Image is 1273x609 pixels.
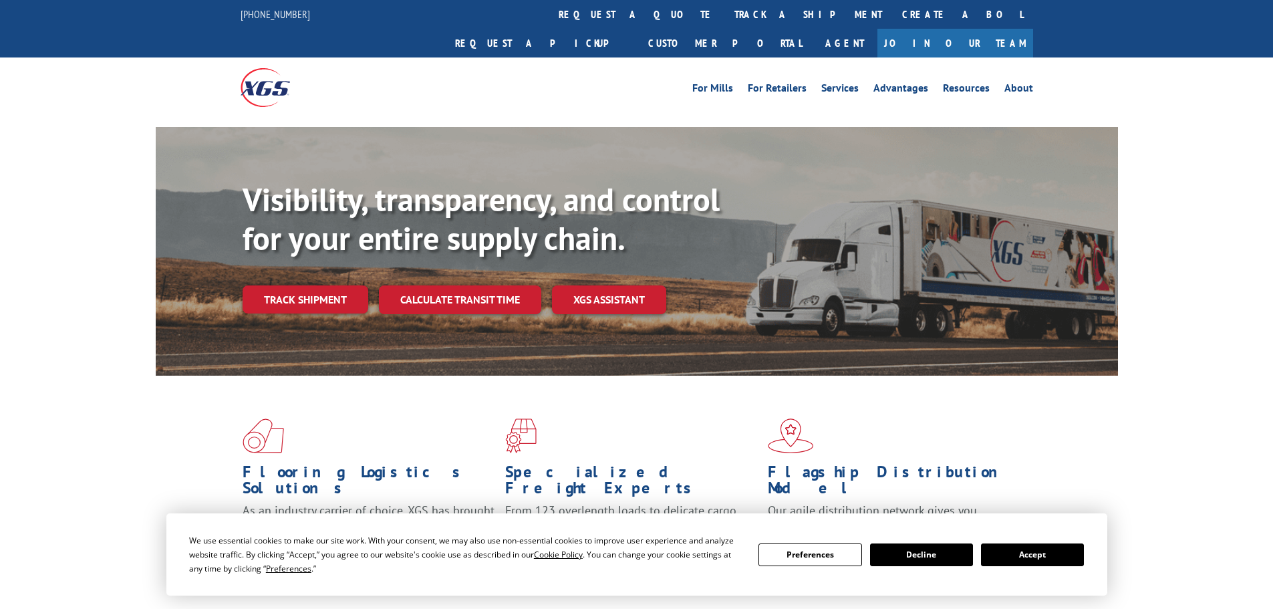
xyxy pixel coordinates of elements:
[243,464,495,503] h1: Flooring Logistics Solutions
[379,285,541,314] a: Calculate transit time
[943,83,990,98] a: Resources
[243,418,284,453] img: xgs-icon-total-supply-chain-intelligence-red
[748,83,807,98] a: For Retailers
[758,543,861,566] button: Preferences
[812,29,877,57] a: Agent
[243,178,720,259] b: Visibility, transparency, and control for your entire supply chain.
[870,543,973,566] button: Decline
[552,285,666,314] a: XGS ASSISTANT
[768,503,1014,534] span: Our agile distribution network gives you nationwide inventory management on demand.
[1004,83,1033,98] a: About
[505,464,758,503] h1: Specialized Freight Experts
[873,83,928,98] a: Advantages
[505,418,537,453] img: xgs-icon-focused-on-flooring-red
[821,83,859,98] a: Services
[981,543,1084,566] button: Accept
[768,464,1020,503] h1: Flagship Distribution Model
[505,503,758,562] p: From 123 overlength loads to delicate cargo, our experienced staff knows the best way to move you...
[445,29,638,57] a: Request a pickup
[877,29,1033,57] a: Join Our Team
[638,29,812,57] a: Customer Portal
[243,285,368,314] a: Track shipment
[189,533,742,576] div: We use essential cookies to make our site work. With your consent, we may also use non-essential ...
[243,503,494,550] span: As an industry carrier of choice, XGS has brought innovation and dedication to flooring logistics...
[166,513,1107,596] div: Cookie Consent Prompt
[266,563,311,574] span: Preferences
[241,7,310,21] a: [PHONE_NUMBER]
[692,83,733,98] a: For Mills
[534,549,583,560] span: Cookie Policy
[768,418,814,453] img: xgs-icon-flagship-distribution-model-red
